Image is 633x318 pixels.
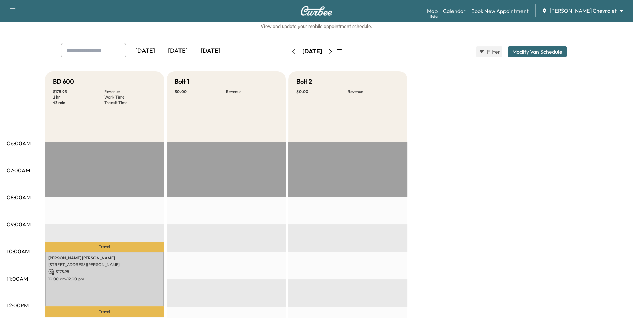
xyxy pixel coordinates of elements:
a: Book New Appointment [471,7,529,15]
span: [PERSON_NAME] Chevrolet [550,7,617,15]
div: [DATE] [302,47,322,56]
p: Revenue [226,89,277,94]
p: $ 0.00 [296,89,348,94]
h5: BD 600 [53,77,74,86]
p: 10:00 am - 12:00 pm [48,276,160,282]
h5: Bolt 1 [175,77,189,86]
img: Curbee Logo [300,6,333,16]
p: Revenue [348,89,399,94]
button: Filter [476,46,502,57]
p: Travel [45,306,164,317]
p: $ 178.95 [53,89,104,94]
p: 43 min [53,100,104,105]
p: 11:00AM [7,275,28,283]
button: Modify Van Schedule [508,46,567,57]
a: MapBeta [427,7,438,15]
h5: Bolt 2 [296,77,312,86]
p: Work Time [104,94,156,100]
h6: View and update your mobile appointment schedule. [7,23,626,30]
p: 2 hr [53,94,104,100]
p: Transit Time [104,100,156,105]
p: $ 0.00 [175,89,226,94]
div: Beta [430,14,438,19]
div: [DATE] [129,43,161,59]
p: 08:00AM [7,193,31,201]
a: Calendar [443,7,466,15]
span: Filter [487,48,499,56]
p: 10:00AM [7,247,30,255]
p: 12:00PM [7,301,29,310]
p: 06:00AM [7,139,31,147]
p: 09:00AM [7,220,31,228]
p: $ 178.95 [48,269,160,275]
p: Travel [45,242,164,251]
p: [PERSON_NAME] [PERSON_NAME] [48,255,160,261]
p: Revenue [104,89,156,94]
div: [DATE] [161,43,194,59]
p: [STREET_ADDRESS][PERSON_NAME] [48,262,160,267]
p: 07:00AM [7,166,30,174]
div: [DATE] [194,43,227,59]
